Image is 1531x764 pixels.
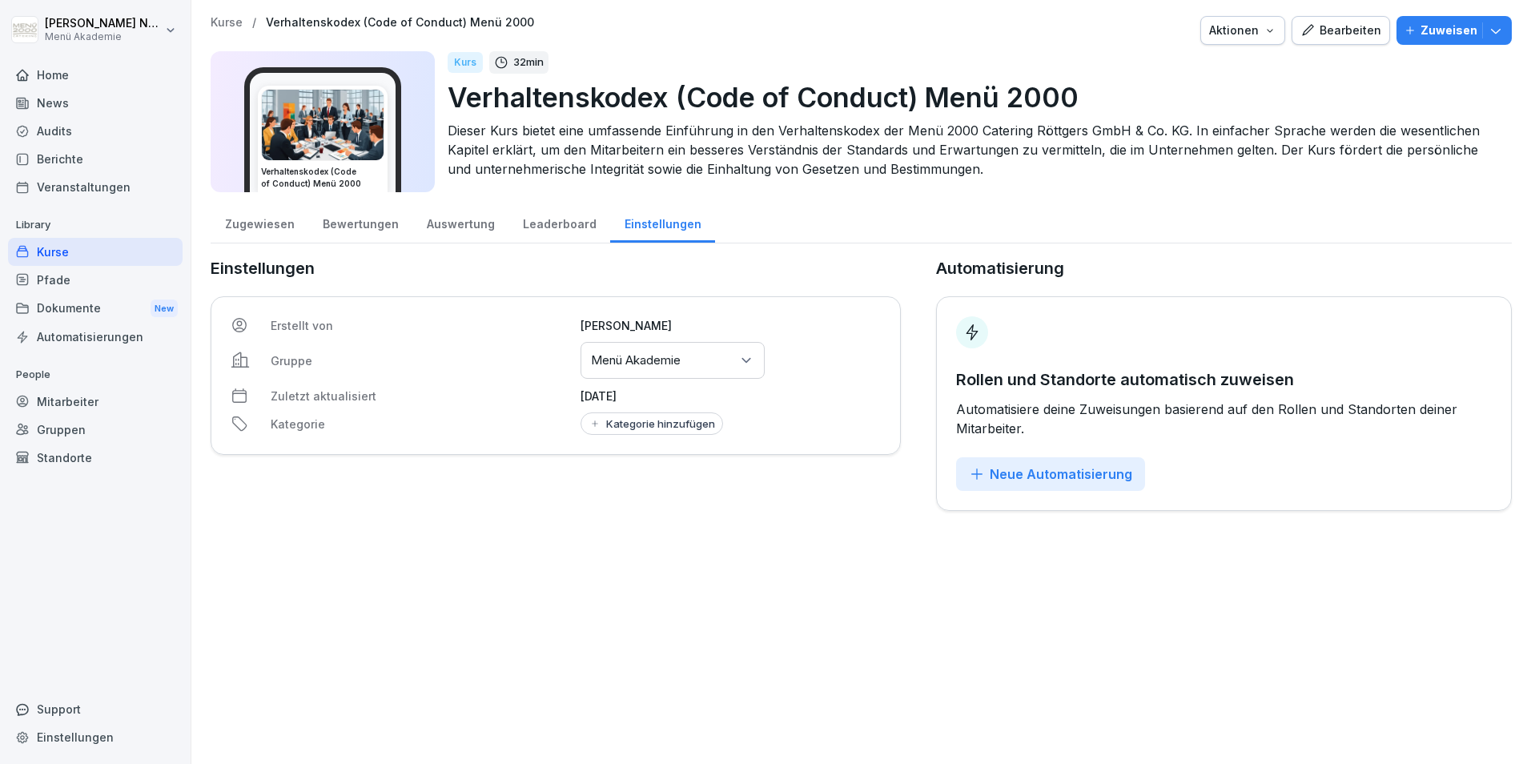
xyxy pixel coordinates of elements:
a: Leaderboard [508,202,610,243]
a: Verhaltenskodex (Code of Conduct) Menü 2000 [266,16,534,30]
p: Kategorie [271,416,571,432]
a: Home [8,61,183,89]
p: Gruppe [271,352,571,369]
button: Neue Automatisierung [956,457,1145,491]
a: Bewertungen [308,202,412,243]
a: Einstellungen [610,202,715,243]
p: Einstellungen [211,256,901,280]
button: Bearbeiten [1292,16,1390,45]
p: Menü Akademie [591,352,681,368]
button: Kategorie hinzufügen [581,412,723,435]
a: Berichte [8,145,183,173]
div: Neue Automatisierung [969,465,1132,483]
a: Standorte [8,444,183,472]
a: Zugewiesen [211,202,308,243]
a: Gruppen [8,416,183,444]
p: Automatisiere deine Zuweisungen basierend auf den Rollen und Standorten deiner Mitarbeiter. [956,400,1492,438]
button: Aktionen [1200,16,1285,45]
p: Rollen und Standorte automatisch zuweisen [956,368,1492,392]
a: Audits [8,117,183,145]
p: [PERSON_NAME] [581,317,881,334]
p: Erstellt von [271,317,571,334]
a: Mitarbeiter [8,388,183,416]
p: Menü Akademie [45,31,162,42]
p: Automatisierung [936,256,1064,280]
a: Kurse [211,16,243,30]
p: 32 min [513,54,544,70]
h3: Verhaltenskodex (Code of Conduct) Menü 2000 [261,166,384,190]
div: Kurs [448,52,483,73]
p: [PERSON_NAME] Nee [45,17,162,30]
button: Zuweisen [1396,16,1512,45]
a: Pfade [8,266,183,294]
p: People [8,362,183,388]
p: Zuweisen [1420,22,1477,39]
a: Kurse [8,238,183,266]
p: Verhaltenskodex (Code of Conduct) Menü 2000 [448,77,1499,118]
p: Dieser Kurs bietet eine umfassende Einführung in den Verhaltenskodex der Menü 2000 Catering Röttg... [448,121,1499,179]
p: / [252,16,256,30]
div: Dokumente [8,294,183,324]
div: Bearbeiten [1300,22,1381,39]
a: Auswertung [412,202,508,243]
p: Zuletzt aktualisiert [271,388,571,404]
img: hh3kvobgi93e94d22i1c6810.png [262,90,384,160]
div: Kategorie hinzufügen [589,417,715,430]
p: Library [8,212,183,238]
a: Automatisierungen [8,323,183,351]
div: Support [8,695,183,723]
a: Einstellungen [8,723,183,751]
a: News [8,89,183,117]
div: Aktionen [1209,22,1276,39]
a: Veranstaltungen [8,173,183,201]
p: [DATE] [581,388,881,404]
a: DokumenteNew [8,294,183,324]
div: New [151,300,178,318]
